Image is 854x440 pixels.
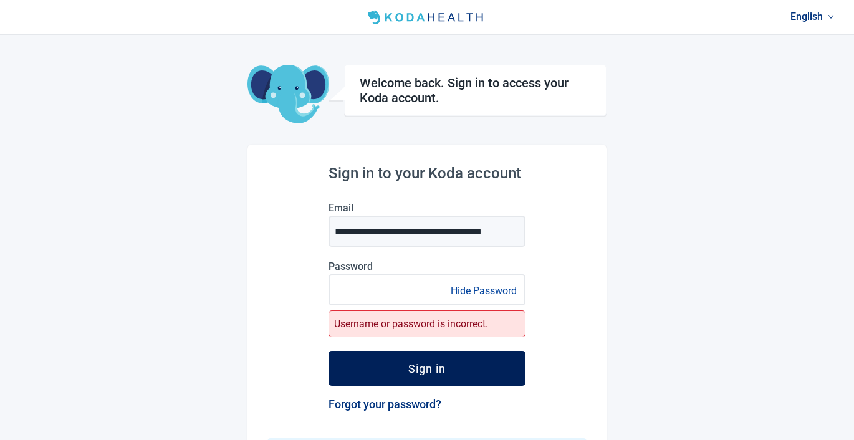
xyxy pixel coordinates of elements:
[329,351,525,386] button: Sign in
[329,165,525,182] h2: Sign in to your Koda account
[329,398,441,411] a: Forgot your password?
[828,14,834,20] span: down
[247,65,329,125] img: Koda Elephant
[360,75,591,105] h1: Welcome back. Sign in to access your Koda account.
[363,7,491,27] img: Koda Health
[329,310,525,337] div: Username or password is incorrect.
[785,6,839,27] a: Current language: English
[329,202,525,214] label: Email
[447,282,521,299] button: Hide Password
[329,261,525,272] label: Password
[408,362,446,375] div: Sign in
